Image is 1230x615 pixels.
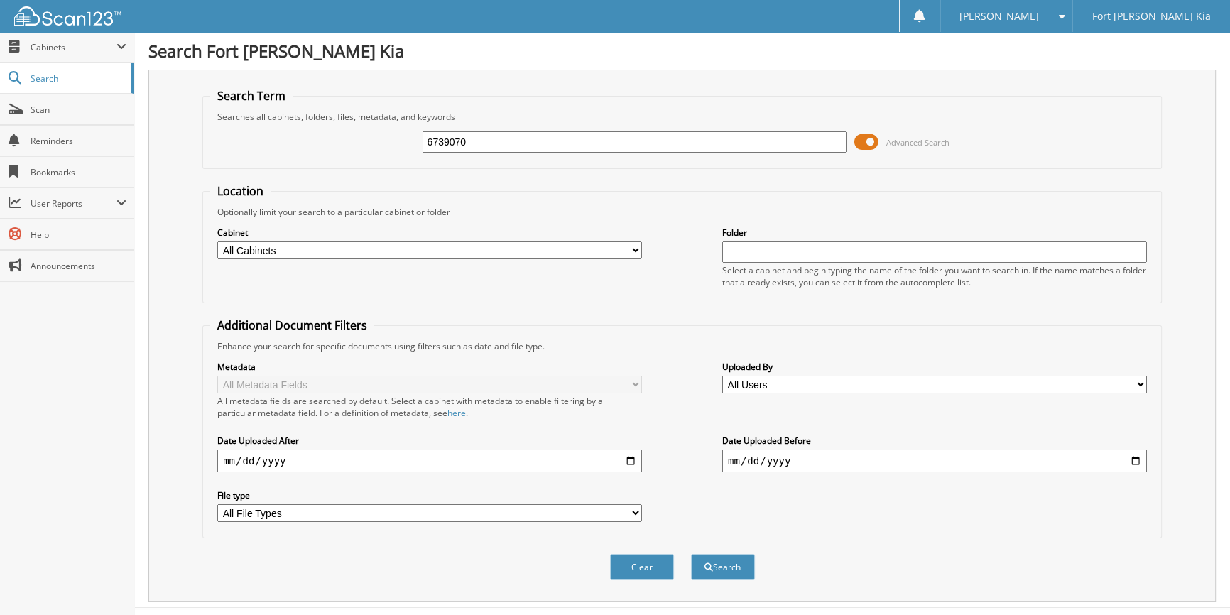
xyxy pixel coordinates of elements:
[722,264,1147,288] div: Select a cabinet and begin typing the name of the folder you want to search in. If the name match...
[691,554,755,580] button: Search
[1159,547,1230,615] iframe: Chat Widget
[31,229,126,241] span: Help
[210,206,1154,218] div: Optionally limit your search to a particular cabinet or folder
[31,260,126,272] span: Announcements
[31,72,124,85] span: Search
[217,489,642,501] label: File type
[1092,12,1211,21] span: Fort [PERSON_NAME] Kia
[31,135,126,147] span: Reminders
[217,450,642,472] input: start
[31,104,126,116] span: Scan
[722,361,1147,373] label: Uploaded By
[210,183,271,199] legend: Location
[447,407,466,419] a: here
[722,227,1147,239] label: Folder
[31,197,116,209] span: User Reports
[217,395,642,419] div: All metadata fields are searched by default. Select a cabinet with metadata to enable filtering b...
[210,88,293,104] legend: Search Term
[14,6,121,26] img: scan123-logo-white.svg
[722,435,1147,447] label: Date Uploaded Before
[217,227,642,239] label: Cabinet
[148,39,1216,62] h1: Search Fort [PERSON_NAME] Kia
[210,111,1154,123] div: Searches all cabinets, folders, files, metadata, and keywords
[210,340,1154,352] div: Enhance your search for specific documents using filters such as date and file type.
[210,317,374,333] legend: Additional Document Filters
[610,554,674,580] button: Clear
[31,166,126,178] span: Bookmarks
[31,41,116,53] span: Cabinets
[886,137,949,148] span: Advanced Search
[722,450,1147,472] input: end
[217,361,642,373] label: Metadata
[217,435,642,447] label: Date Uploaded After
[959,12,1039,21] span: [PERSON_NAME]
